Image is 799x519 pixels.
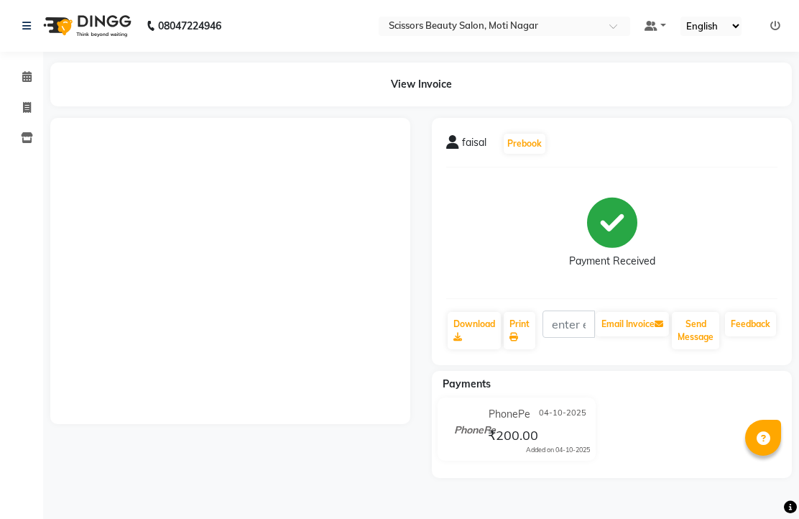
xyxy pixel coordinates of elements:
[37,6,135,46] img: logo
[448,312,501,349] a: Download
[539,407,586,422] span: 04-10-2025
[569,254,655,269] div: Payment Received
[725,312,776,336] a: Feedback
[739,461,785,505] iframe: chat widget
[542,311,595,338] input: enter email
[158,6,221,46] b: 08047224946
[504,312,535,349] a: Print
[488,427,538,447] span: ₹200.00
[504,134,545,154] button: Prebook
[443,377,491,390] span: Payments
[462,135,486,155] span: faisal
[489,407,530,422] span: PhonePe
[672,312,719,349] button: Send Message
[526,445,590,455] div: Added on 04-10-2025
[596,312,669,336] button: Email Invoice
[50,63,792,106] div: View Invoice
